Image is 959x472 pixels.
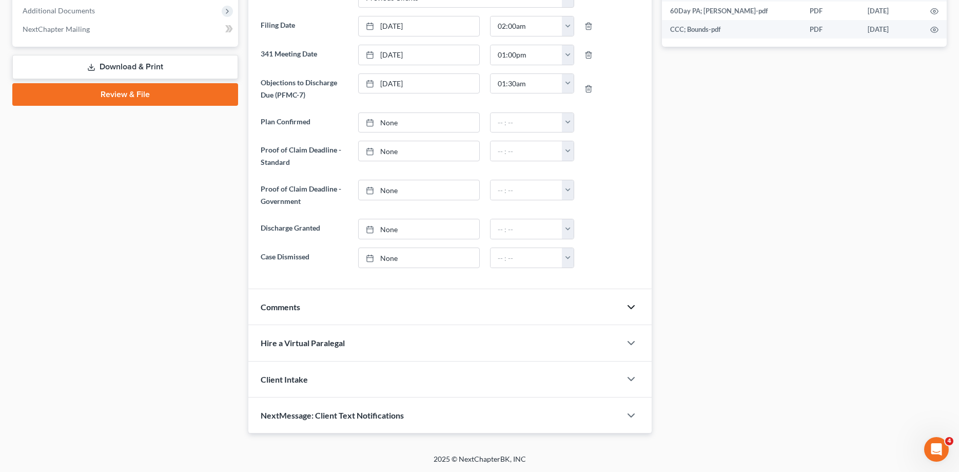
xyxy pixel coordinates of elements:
td: PDF [801,2,859,20]
label: Plan Confirmed [256,112,353,133]
td: [DATE] [859,2,922,20]
input: -- : -- [491,16,562,36]
span: Hire a Virtual Paralegal [261,338,345,348]
td: CCC; Bounds-pdf [662,20,801,39]
input: -- : -- [491,248,562,268]
input: -- : -- [491,74,562,93]
label: 341 Meeting Date [256,45,353,65]
input: -- : -- [491,141,562,161]
a: None [359,248,480,268]
span: Comments [261,302,300,312]
input: -- : -- [491,180,562,200]
a: None [359,219,480,239]
span: NextMessage: Client Text Notifications [261,410,404,420]
label: Proof of Claim Deadline - Government [256,180,353,211]
span: Client Intake [261,374,308,384]
input: -- : -- [491,113,562,133]
a: None [359,113,480,133]
label: Case Dismissed [256,248,353,268]
a: [DATE] [359,74,480,93]
a: Download & Print [12,55,238,79]
a: None [359,180,480,200]
input: -- : -- [491,219,562,239]
span: Additional Documents [23,6,95,15]
td: 60Day PA; [PERSON_NAME]-pdf [662,2,801,20]
iframe: Intercom live chat [924,437,949,462]
label: Proof of Claim Deadline - Standard [256,141,353,172]
a: [DATE] [359,16,480,36]
label: Discharge Granted [256,219,353,239]
input: -- : -- [491,45,562,65]
a: [DATE] [359,45,480,65]
span: NextChapter Mailing [23,25,90,33]
td: [DATE] [859,20,922,39]
a: Review & File [12,83,238,106]
label: Filing Date [256,16,353,36]
a: None [359,141,480,161]
span: 4 [945,437,953,445]
td: PDF [801,20,859,39]
label: Objections to Discharge Due (PFMC-7) [256,73,353,104]
a: NextChapter Mailing [14,20,238,39]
